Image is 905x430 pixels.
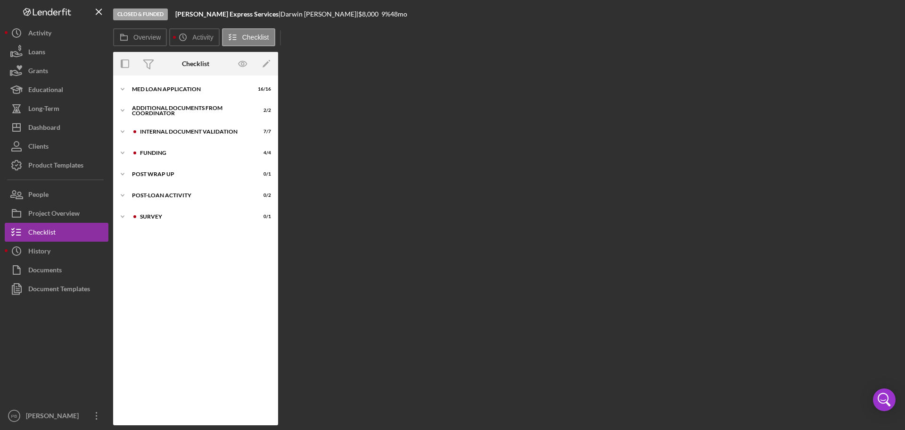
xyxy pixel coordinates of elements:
[5,118,108,137] button: Dashboard
[28,242,50,263] div: History
[175,10,279,18] b: [PERSON_NAME] Express Services
[873,388,896,411] div: Open Intercom Messenger
[182,60,209,67] div: Checklist
[28,261,62,282] div: Documents
[222,28,275,46] button: Checklist
[5,24,108,42] button: Activity
[140,129,247,135] div: Internal Document Validation
[5,156,108,175] button: Product Templates
[132,171,247,177] div: Post Wrap Up
[133,34,161,41] label: Overview
[5,99,108,118] button: Long-Term
[28,24,51,45] div: Activity
[280,10,358,18] div: Darwin [PERSON_NAME] |
[254,108,271,113] div: 2 / 2
[5,242,108,261] button: History
[132,105,247,116] div: Additional Documents from Coordinator
[390,10,407,18] div: 48 mo
[5,406,108,425] button: PB[PERSON_NAME]
[5,61,108,80] button: Grants
[28,118,60,139] div: Dashboard
[5,185,108,204] button: People
[254,171,271,177] div: 0 / 1
[113,28,167,46] button: Overview
[254,214,271,219] div: 0 / 1
[28,80,63,101] div: Educational
[254,129,271,135] div: 7 / 7
[28,137,49,158] div: Clients
[28,99,59,120] div: Long-Term
[28,61,48,83] div: Grants
[24,406,85,428] div: [PERSON_NAME]
[113,8,168,20] div: Closed & Funded
[132,193,247,198] div: Post-Loan Activity
[192,34,213,41] label: Activity
[169,28,219,46] button: Activity
[28,156,83,177] div: Product Templates
[242,34,269,41] label: Checklist
[5,279,108,298] button: Document Templates
[5,223,108,242] button: Checklist
[28,42,45,64] div: Loans
[254,86,271,92] div: 16 / 16
[28,279,90,301] div: Document Templates
[5,137,108,156] button: Clients
[358,10,381,18] div: $8,000
[5,261,108,279] button: Documents
[28,223,56,244] div: Checklist
[11,413,17,419] text: PB
[140,150,247,156] div: Funding
[5,80,108,99] button: Educational
[381,10,390,18] div: 9 %
[28,204,80,225] div: Project Overview
[132,86,247,92] div: MED Loan Application
[5,42,108,61] button: Loans
[254,150,271,156] div: 4 / 4
[254,193,271,198] div: 0 / 2
[175,10,280,18] div: |
[28,185,49,206] div: People
[5,204,108,223] button: Project Overview
[140,214,247,219] div: Survey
